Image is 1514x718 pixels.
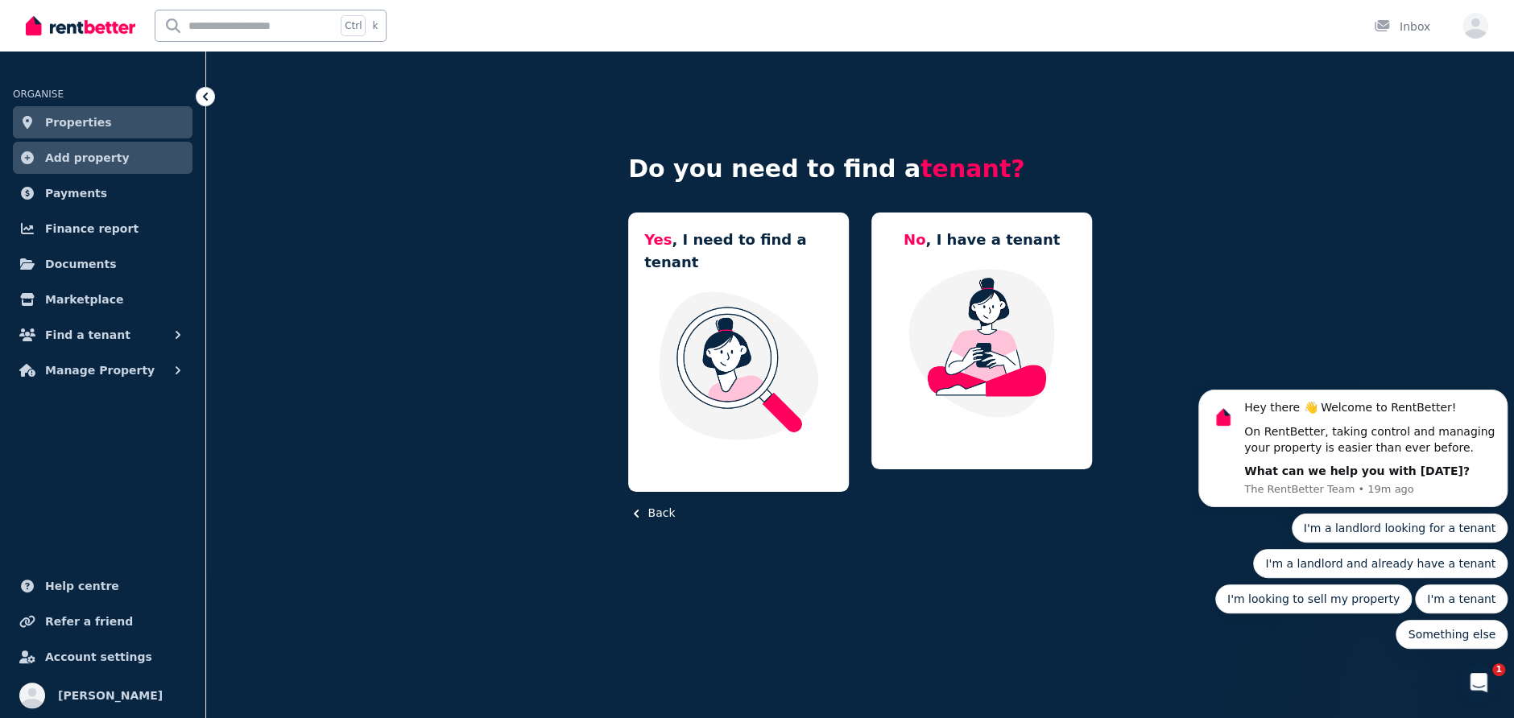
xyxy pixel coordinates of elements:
[13,213,192,245] a: Finance report
[13,570,192,602] a: Help centre
[13,354,192,386] button: Manage Property
[644,229,833,274] h5: , I need to find a tenant
[13,641,192,673] a: Account settings
[13,283,192,316] a: Marketplace
[13,319,192,351] button: Find a tenant
[887,267,1076,419] img: Manage my property
[45,254,117,274] span: Documents
[45,290,123,309] span: Marketplace
[45,612,133,631] span: Refer a friend
[13,605,192,638] a: Refer a friend
[13,106,192,138] a: Properties
[904,231,925,248] span: No
[45,113,112,132] span: Properties
[45,148,130,167] span: Add property
[13,177,192,209] a: Payments
[58,686,163,705] span: [PERSON_NAME]
[45,576,119,596] span: Help centre
[1192,234,1514,675] iframe: Intercom notifications message
[628,155,1092,184] h4: Do you need to find a
[341,15,366,36] span: Ctrl
[1374,19,1430,35] div: Inbox
[13,248,192,280] a: Documents
[904,229,1060,251] h5: , I have a tenant
[644,290,833,441] img: I need a tenant
[45,219,139,238] span: Finance report
[45,647,152,666] span: Account settings
[372,19,378,32] span: k
[13,89,64,100] span: ORGANISE
[45,325,130,345] span: Find a tenant
[1459,663,1498,702] iframe: Intercom live chat
[45,361,155,380] span: Manage Property
[45,184,107,203] span: Payments
[628,505,675,522] button: Back
[1492,663,1505,676] span: 1
[26,14,135,38] img: RentBetter
[920,155,1024,183] span: tenant?
[644,231,672,248] span: Yes
[13,142,192,174] a: Add property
